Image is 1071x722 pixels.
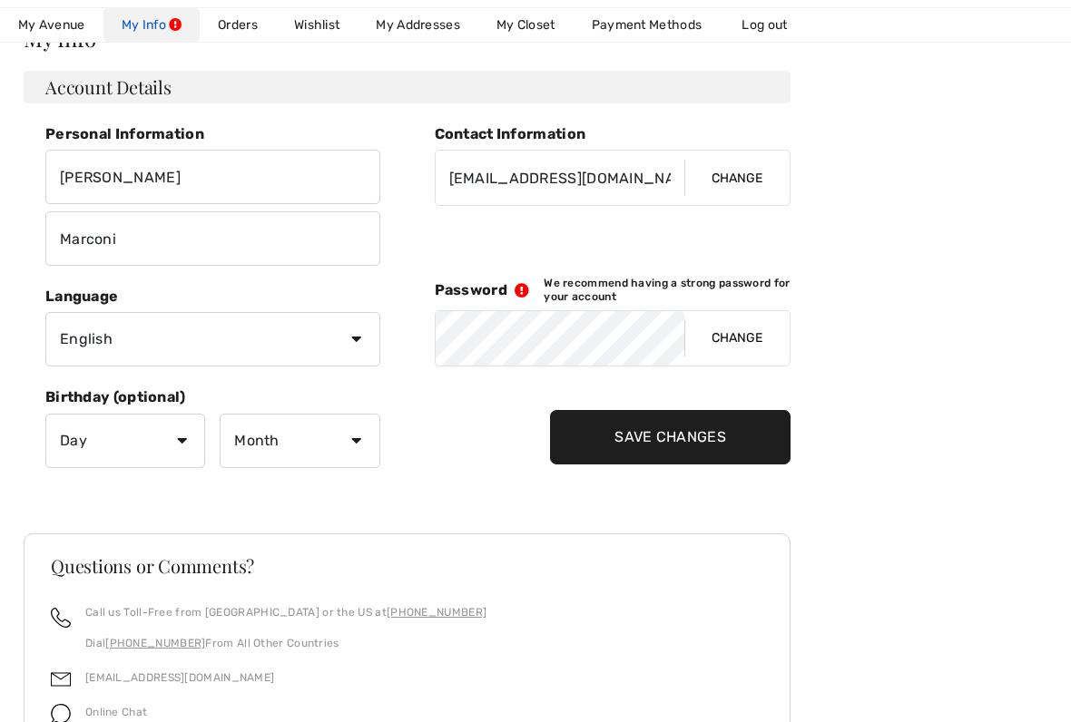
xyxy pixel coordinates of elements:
a: [PHONE_NUMBER] [387,606,486,619]
input: Last name [45,211,380,266]
input: First name [45,150,380,204]
h5: Contact Information [435,125,791,142]
a: My Addresses [358,8,478,42]
a: My Info [103,8,200,42]
h2: My Info [24,27,791,49]
span: My Avenue [18,15,85,34]
a: My Closet [478,8,574,42]
span: Password [435,281,507,298]
a: Payment Methods [574,8,721,42]
h5: Language [45,288,380,305]
input: Save Changes [550,410,791,464]
img: call [51,608,71,628]
h3: Questions or Comments? [51,557,763,575]
a: Log out [723,8,823,42]
a: Wishlist [276,8,358,42]
a: [EMAIL_ADDRESS][DOMAIN_NAME] [85,671,274,684]
button: Change [684,151,790,205]
span: Online Chat [85,706,147,718]
a: Orders [200,8,276,42]
button: Change [684,311,790,366]
h5: Birthday (optional) [45,388,380,405]
img: email [51,669,71,689]
p: Call us Toll-Free from [GEOGRAPHIC_DATA] or the US at [85,604,486,620]
h3: Account Details [24,71,791,103]
h5: Personal Information [45,125,380,142]
p: Dial From All Other Countries [85,635,486,651]
a: [PHONE_NUMBER] [105,637,205,649]
span: We recommend having a strong password for your account [544,277,791,303]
